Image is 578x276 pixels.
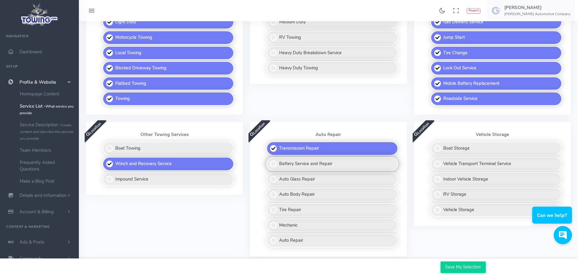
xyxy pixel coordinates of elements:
label: Mobile Battery Replacement [431,77,562,91]
span: Account & Billing [19,209,54,215]
label: Mechanic [266,218,398,232]
label: Gas Delivery Service [431,15,562,29]
label: Light Duty [103,15,234,29]
input: Save My Selection [441,261,486,273]
label: Boat Storage [431,141,562,155]
label: Heavy Duty Towing [266,61,398,75]
label: Auto Body Repair [266,188,398,201]
a: Make a Blog Post [15,175,79,187]
label: RV Storage [431,188,562,201]
h6: [PERSON_NAME] Automotive Company [504,12,570,16]
label: Winch and Recovery Service [103,157,234,171]
span: Details and Information [19,193,67,199]
label: Auto Repair [266,234,398,248]
a: Service Description -Create content and describe the services you provide [15,119,79,144]
img: user-image [492,6,501,15]
button: Report [467,8,480,14]
span: Location [408,116,434,142]
span: Profile & Website [19,79,56,85]
label: Indoor Vehicle Storage [431,172,562,186]
label: Blocked Driveway Towing [103,61,234,75]
label: Impound Service [103,172,234,186]
label: Tire Repair [266,203,398,217]
a: Team Members [15,144,79,156]
label: Roadside Service [431,92,562,106]
label: Auto Glass Repair [266,172,398,186]
a: Service List -What service you provide [15,100,79,119]
iframe: Conversations [528,190,578,250]
label: Heavy Duty Breakdown Service [266,46,398,60]
label: Vehicle Storage [431,203,562,217]
label: Transmission Repair [266,141,398,155]
label: Lock Out Service [431,61,562,75]
span: Community [19,255,43,261]
span: Ads & Posts [19,239,44,245]
label: Tire Change [431,46,562,60]
label: Jump Start [431,31,562,45]
span: Location [80,116,106,142]
small: Create content and describe the services you provide [20,123,74,141]
span: Dashboard [19,49,42,55]
a: Homepage Content [15,88,79,100]
img: logo [19,2,60,28]
p: Auto Repair [257,132,399,137]
label: Medium Duty [266,15,398,29]
p: Other Towing Services [93,132,235,137]
a: Frequently Asked Questions [15,156,79,175]
label: Vehicle Transport Terminal Service [431,157,562,171]
label: Motorcycle Towing [103,31,234,45]
label: Flatbed Towing [103,77,234,91]
small: What service you provide [20,104,74,115]
label: RV Towing [266,31,398,45]
h5: [PERSON_NAME] [504,5,570,10]
label: Towing [103,92,234,106]
label: Local Towing [103,46,234,60]
label: Battery Service and Repair [266,157,398,171]
p: Vehicle Storage [421,132,563,137]
span: Location [244,116,270,142]
label: Boat Towing [103,141,234,155]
